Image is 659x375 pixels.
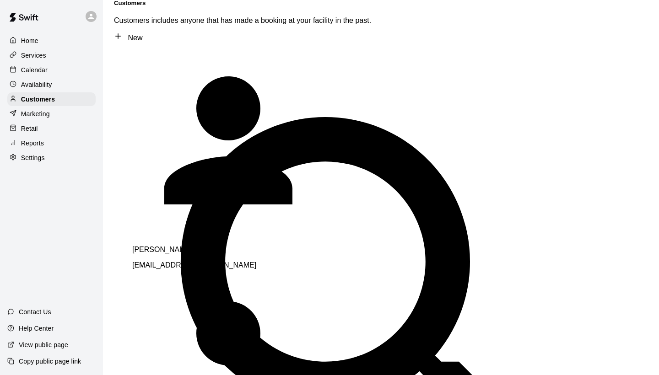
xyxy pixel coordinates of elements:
[7,34,96,48] a: Home
[19,340,68,349] p: View public page
[21,80,52,89] p: Availability
[21,36,38,45] p: Home
[114,34,142,42] a: New
[19,307,51,316] p: Contact Us
[21,139,44,148] p: Reports
[21,109,50,118] p: Marketing
[132,246,389,254] p: [PERSON_NAME]
[7,78,96,91] a: Availability
[19,324,54,333] p: Help Center
[21,95,55,104] p: Customers
[7,136,96,150] a: Reports
[7,122,96,135] a: Retail
[7,151,96,165] a: Settings
[7,63,96,77] a: Calendar
[132,261,256,269] span: [EMAIL_ADDRESS][DOMAIN_NAME]
[21,65,48,75] p: Calendar
[7,48,96,62] a: Services
[21,153,45,162] p: Settings
[21,124,38,133] p: Retail
[132,44,389,238] div: Jason Hayes
[21,51,46,60] p: Services
[7,107,96,121] a: Marketing
[19,357,81,366] p: Copy public page link
[7,92,96,106] a: Customers
[114,16,648,25] p: Customers includes anyone that has made a booking at your facility in the past.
